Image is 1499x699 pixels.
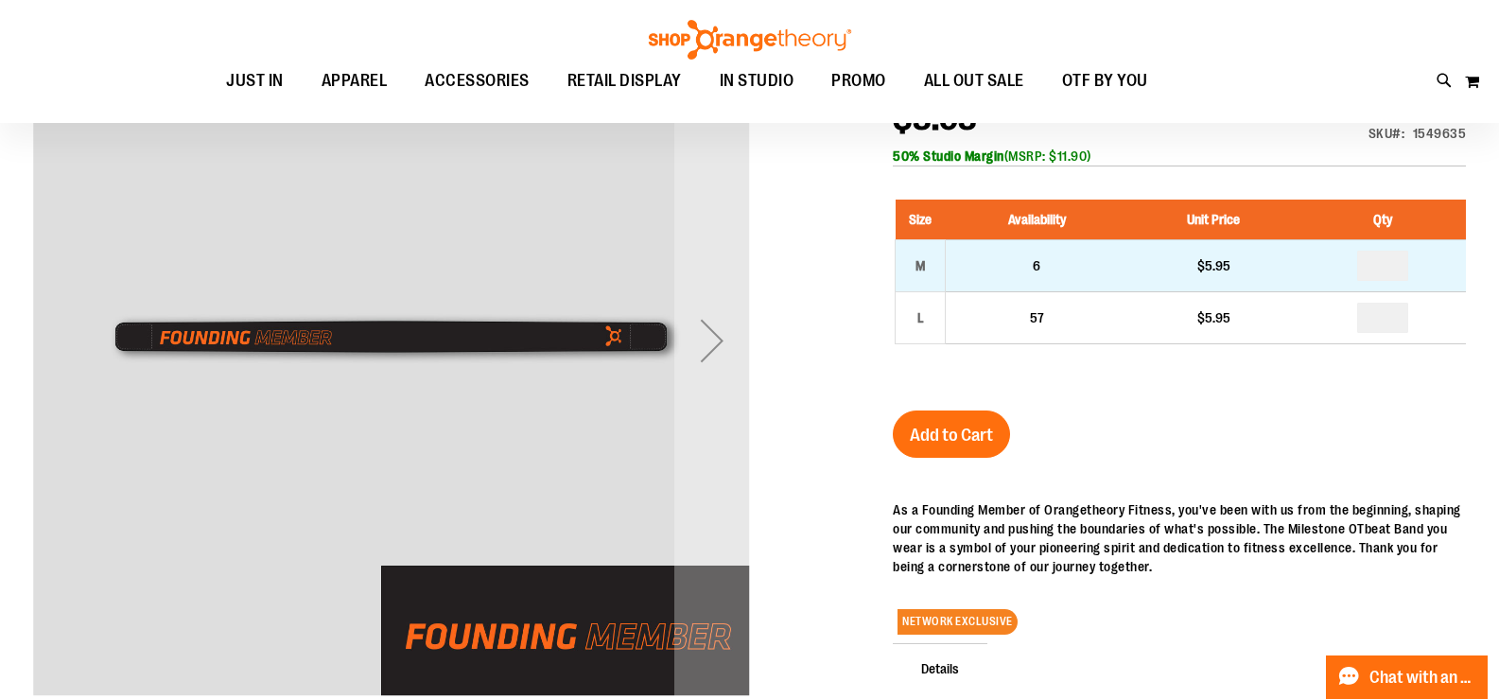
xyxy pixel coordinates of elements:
span: ACCESSORIES [425,60,530,102]
span: ALL OUT SALE [924,60,1024,102]
button: Chat with an Expert [1326,655,1489,699]
img: Shop Orangetheory [646,20,854,60]
div: $5.95 [1138,256,1290,275]
div: (MSRP: $11.90) [893,147,1466,166]
span: 6 [1033,258,1040,273]
div: As a Founding Member of Orangetheory Fitness, you've been with us from the beginning, shaping our... [893,500,1466,576]
span: Add to Cart [910,425,993,446]
b: 50% Studio Margin [893,149,1004,164]
th: Availability [946,200,1128,240]
div: M [906,252,934,280]
span: OTF BY YOU [1062,60,1148,102]
th: Unit Price [1128,200,1299,240]
span: APPAREL [322,60,388,102]
div: L [906,304,934,332]
div: $5.95 [1138,308,1290,327]
span: JUST IN [226,60,284,102]
span: Chat with an Expert [1369,669,1476,687]
span: Details [893,643,987,692]
button: Add to Cart [893,411,1010,458]
div: 1549635 [1413,124,1467,143]
strong: SKU [1368,126,1405,141]
th: Qty [1299,200,1466,240]
span: NETWORK EXCLUSIVE [898,609,1018,635]
span: RETAIL DISPLAY [567,60,682,102]
span: PROMO [831,60,886,102]
th: Size [896,200,946,240]
span: IN STUDIO [720,60,794,102]
span: 57 [1030,310,1044,325]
